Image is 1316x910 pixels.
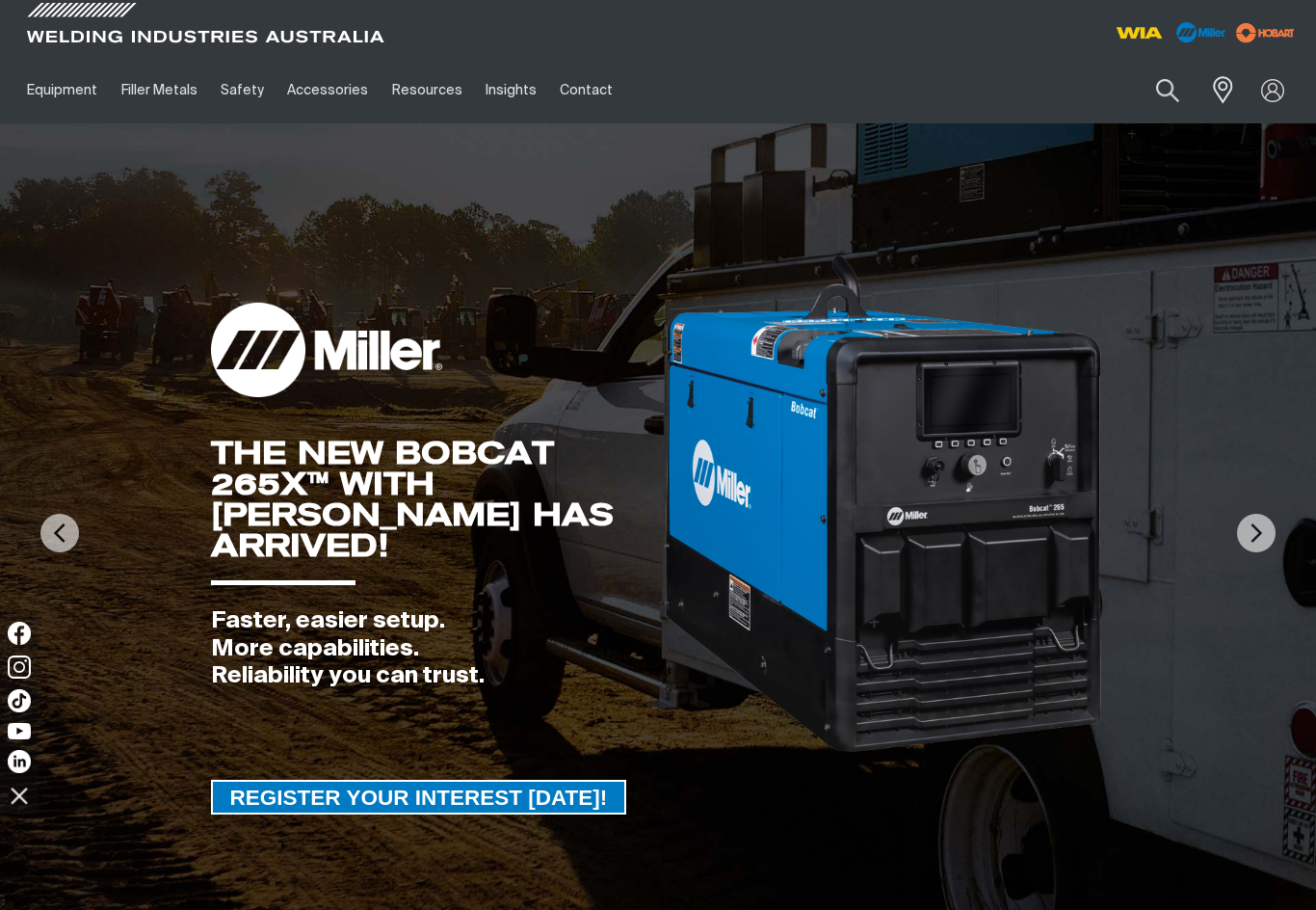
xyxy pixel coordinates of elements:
[3,779,36,812] img: hide socials
[8,622,31,645] img: Facebook
[276,57,380,123] a: Accessories
[15,57,109,123] a: Equipment
[8,750,31,773] img: LinkedIn
[15,57,980,123] nav: Main
[1237,514,1276,552] img: NextArrow
[211,438,663,561] div: THE NEW BOBCAT 265X™ WITH [PERSON_NAME] HAS ARRIVED!
[548,57,624,123] a: Contact
[211,607,663,690] div: Faster, easier setup. More capabilities. Reliability you can trust.
[8,689,31,712] img: TikTok
[40,514,79,552] img: PrevArrow
[213,780,625,815] span: REGISTER YOUR INTEREST [DATE]!
[211,780,627,815] a: REGISTER YOUR INTEREST TODAY!
[1230,18,1301,47] img: miller
[1111,67,1200,113] input: Product name or item number...
[8,656,31,679] img: Instagram
[109,57,208,123] a: Filler Metals
[8,723,31,739] img: YouTube
[474,57,548,123] a: Insights
[381,57,474,123] a: Resources
[209,57,276,123] a: Safety
[1135,67,1200,113] button: Search products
